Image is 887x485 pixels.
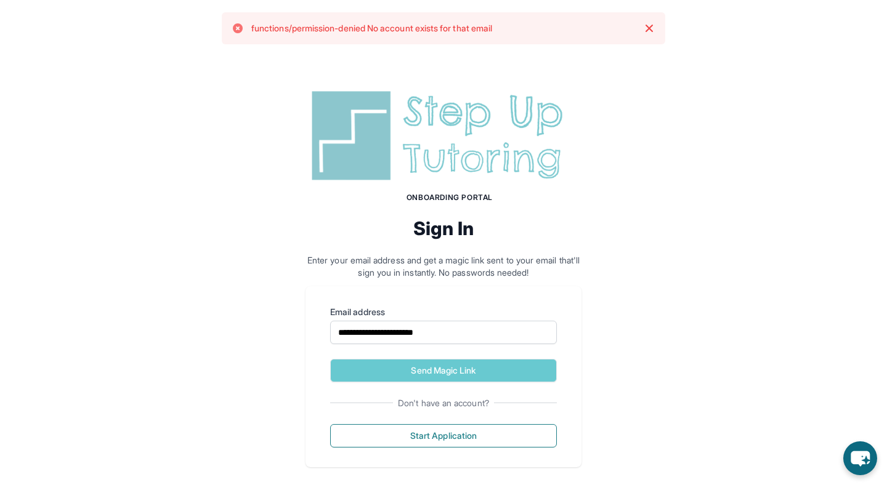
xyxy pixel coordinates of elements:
img: Step Up Tutoring horizontal logo [306,86,581,185]
p: Enter your email address and get a magic link sent to your email that'll sign you in instantly. N... [306,254,581,279]
h2: Sign In [306,217,581,239]
button: chat-button [843,441,877,475]
h1: Onboarding Portal [318,193,581,202]
button: Start Application [330,424,557,447]
span: Don't have an account? [393,397,494,409]
label: Email address [330,306,557,318]
p: functions/permission-denied No account exists for that email [251,22,492,34]
button: Send Magic Link [330,359,557,382]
